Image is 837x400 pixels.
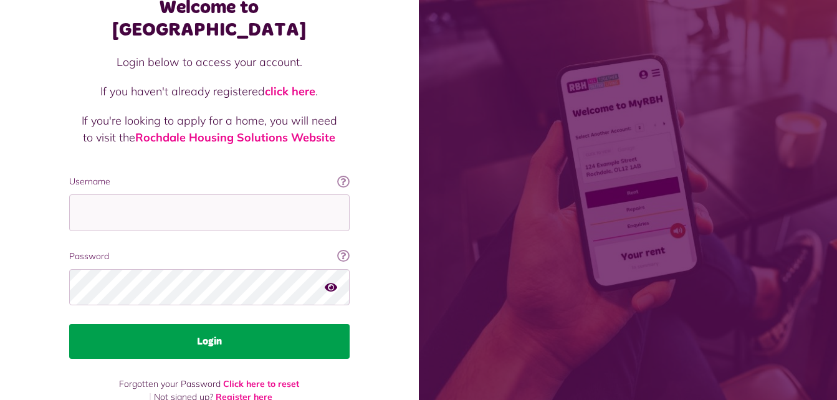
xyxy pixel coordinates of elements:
[69,175,350,188] label: Username
[69,250,350,263] label: Password
[223,378,299,389] a: Click here to reset
[82,112,337,146] p: If you're looking to apply for a home, you will need to visit the
[135,130,335,145] a: Rochdale Housing Solutions Website
[82,54,337,70] p: Login below to access your account.
[69,324,350,359] button: Login
[265,84,315,98] a: click here
[119,378,221,389] span: Forgotten your Password
[82,83,337,100] p: If you haven't already registered .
